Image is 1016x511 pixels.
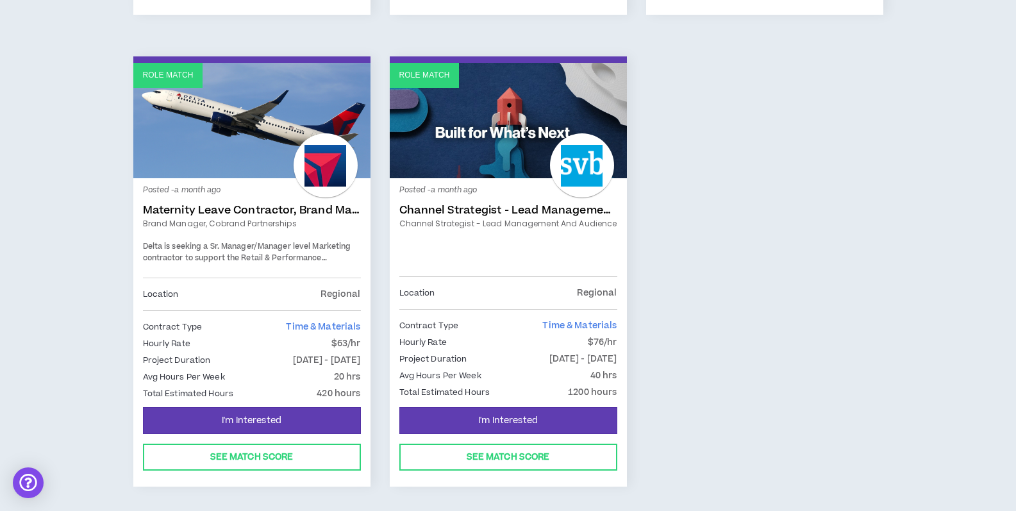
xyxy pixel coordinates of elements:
button: See Match Score [399,444,617,471]
span: I'm Interested [222,415,281,427]
p: 20 hrs [334,370,361,384]
p: [DATE] - [DATE] [549,352,617,366]
p: Hourly Rate [143,337,190,351]
p: $76/hr [588,335,617,349]
p: Hourly Rate [399,335,447,349]
p: 420 hours [317,387,360,401]
p: Location [399,286,435,300]
p: Total Estimated Hours [399,385,490,399]
span: Time & Materials [286,321,360,333]
span: Delta is seeking a Sr. Manager/Manager level Marketing contractor to support the Retail & Perform... [143,241,352,286]
p: $63/hr [331,337,361,351]
a: Brand Manager, Cobrand Partnerships [143,218,361,230]
a: Role Match [390,63,627,178]
p: Regional [577,286,617,300]
a: Channel Strategist - Lead Management and Audience [399,204,617,217]
p: Location [143,287,179,301]
p: Project Duration [143,353,211,367]
span: I'm Interested [478,415,538,427]
button: I'm Interested [399,407,617,434]
span: Time & Materials [542,319,617,332]
button: I'm Interested [143,407,361,434]
p: Contract Type [399,319,459,333]
p: Regional [321,287,360,301]
p: 1200 hours [568,385,617,399]
div: Open Intercom Messenger [13,467,44,498]
p: [DATE] - [DATE] [293,353,361,367]
button: See Match Score [143,444,361,471]
p: Posted - a month ago [399,185,617,196]
p: Project Duration [399,352,467,366]
p: 40 hrs [590,369,617,383]
a: Maternity Leave Contractor, Brand Marketing Manager (Cobrand Partnerships) [143,204,361,217]
p: Role Match [399,69,450,81]
p: Contract Type [143,320,203,334]
p: Avg Hours Per Week [399,369,481,383]
p: Avg Hours Per Week [143,370,225,384]
p: Total Estimated Hours [143,387,234,401]
a: Channel Strategist - Lead Management and Audience [399,218,617,230]
p: Posted - a month ago [143,185,361,196]
a: Role Match [133,63,371,178]
p: Role Match [143,69,194,81]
